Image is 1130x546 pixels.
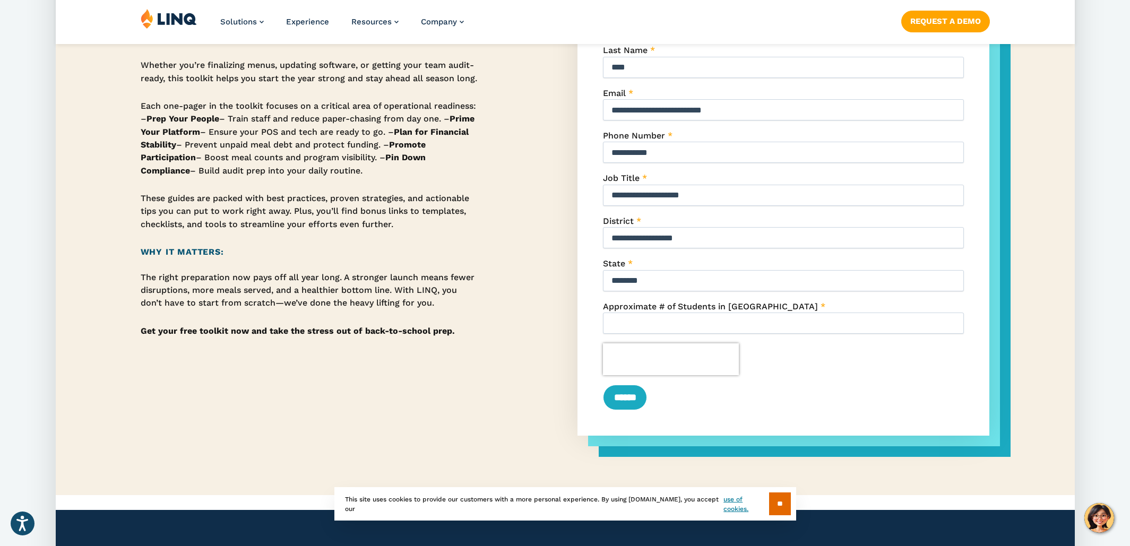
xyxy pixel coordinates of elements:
span: Resources [351,17,392,27]
a: Solutions [220,17,264,27]
a: use of cookies. [723,495,769,514]
span: State [603,258,625,268]
p: The right preparation now pays off all year long. A stronger launch means fewer disruptions, more... [141,271,480,310]
strong: Pin Down Compliance [141,152,426,175]
span: Phone Number [603,131,665,141]
h2: Why It Matters: [141,246,480,258]
span: Last Name [603,45,648,55]
nav: Button Navigation [901,8,989,32]
strong: Prime Your Platform [141,114,475,136]
span: Approximate # of Students in [GEOGRAPHIC_DATA] [603,301,818,311]
p: Whether you’re finalizing menus, updating software, or getting your team audit-ready, this toolki... [141,59,480,85]
button: Hello, have a question? Let’s chat. [1084,503,1114,533]
p: Each one-pager in the toolkit focuses on a critical area of operational readiness: – – Train staf... [141,100,480,177]
img: LINQ | K‑12 Software [141,8,197,29]
span: Company [421,17,457,27]
a: Request a Demo [901,11,989,32]
a: Resources [351,17,399,27]
span: Job Title [603,173,640,183]
a: Experience [286,17,329,27]
div: This site uses cookies to provide our customers with a more personal experience. By using [DOMAIN... [334,487,796,521]
p: These guides are packed with best practices, proven strategies, and actionable tips you can put t... [141,192,480,231]
strong: Get your free toolkit now and take the stress out of back-to-school prep. [141,326,455,336]
span: Email [603,88,626,98]
span: Solutions [220,17,257,27]
a: Company [421,17,464,27]
strong: Plan for Financial Stability [141,127,469,150]
iframe: reCAPTCHA [603,343,739,375]
strong: Prep Your People [146,114,219,124]
span: District [603,216,634,226]
nav: Primary Navigation [220,8,464,44]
